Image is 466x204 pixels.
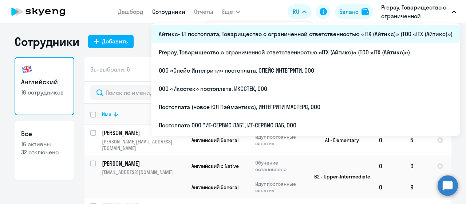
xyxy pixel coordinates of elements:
p: [EMAIL_ADDRESS][DOMAIN_NAME] [102,169,185,176]
div: Имя [102,111,111,118]
p: 32 отключено [21,148,68,156]
ul: Ещё [207,22,312,61]
a: Все16 активны32 отключено [15,121,74,180]
button: RU [288,4,312,19]
td: A1 - Elementary [305,125,373,155]
div: Баланс [339,7,359,16]
span: Ещё [222,7,233,16]
a: Отчеты [194,8,213,15]
button: Prepay, Товарищество с ограниченной ответственностью «ITX (Айтикс)» (ТОО «ITX (Айтикс)») [378,3,460,20]
span: RU [293,7,299,16]
td: 0 [373,125,404,155]
p: Prepay, Товарищество с ограниченной ответственностью «ITX (Айтикс)» (ТОО «ITX (Айтикс)») [381,3,449,20]
p: 16 сотрудников [21,88,68,96]
p: [PERSON_NAME][EMAIL_ADDRESS][DOMAIN_NAME] [102,138,185,151]
p: [PERSON_NAME] [102,129,184,137]
h1: Сотрудники [15,34,79,49]
a: [PERSON_NAME] [102,129,185,137]
p: Идут постоянные занятия [255,181,305,194]
a: Дашборд [118,8,143,15]
td: 5 [404,125,431,155]
td: 0 [404,155,431,177]
td: 9 [404,177,431,198]
td: 0 [373,155,404,177]
span: Английский с Native [191,163,239,169]
input: Поиск по имени, email, продукту или статусу [90,85,446,100]
td: B2 - Upper-Intermediate [305,155,373,198]
div: Добавить [102,37,128,46]
div: Имя [102,111,185,118]
button: Ещё [222,4,240,19]
img: english [21,63,33,75]
h3: Все [21,129,68,139]
td: 0 [373,177,404,198]
button: Добавить [88,35,134,48]
h3: Английский [21,77,68,87]
img: balance [362,8,369,15]
a: Английский16 сотрудников [15,57,74,115]
button: Балансbalance [335,4,373,19]
span: Вы выбрали: 0 [90,65,130,74]
span: Английский General [191,137,238,143]
ul: Ещё [151,23,460,136]
p: Обучение остановлено [255,159,305,173]
p: [PERSON_NAME] [102,159,184,168]
p: Идут постоянные занятия [255,134,305,147]
p: 16 активны [21,140,68,148]
a: [PERSON_NAME] [102,159,185,168]
span: Английский General [191,184,238,190]
a: Сотрудники [152,8,185,15]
